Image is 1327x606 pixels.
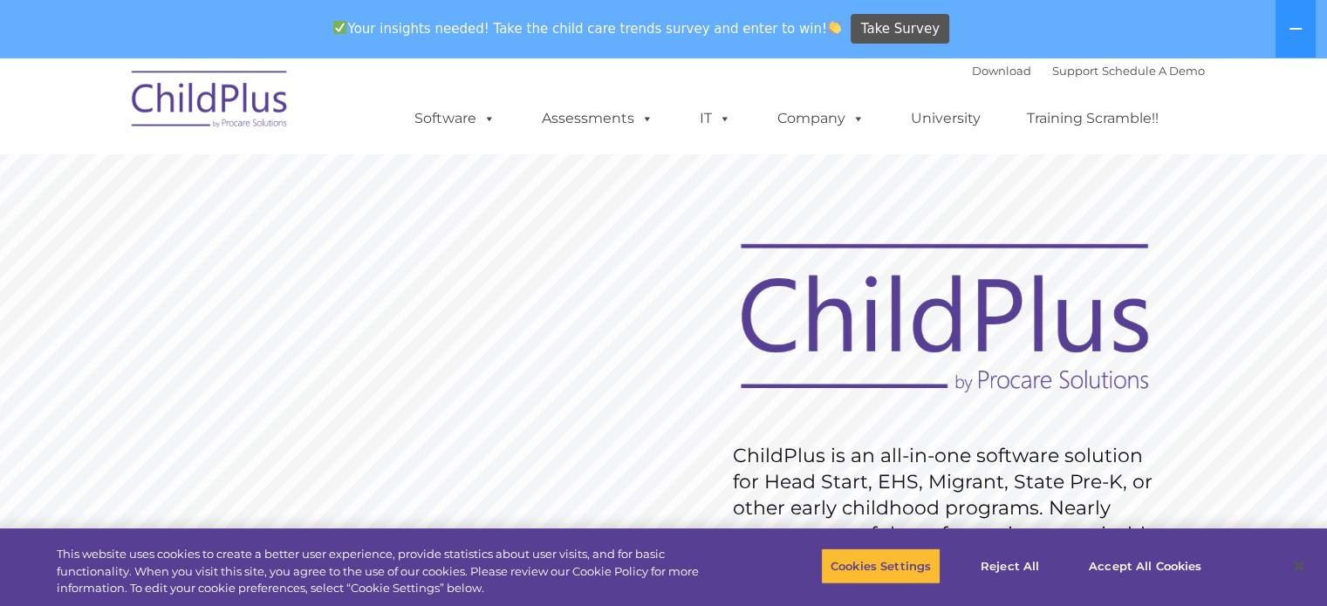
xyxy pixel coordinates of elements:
[893,101,998,136] a: University
[1079,548,1211,584] button: Accept All Cookies
[861,14,940,44] span: Take Survey
[682,101,749,136] a: IT
[1052,64,1098,78] a: Support
[1280,547,1318,585] button: Close
[828,21,841,34] img: 👏
[57,546,730,597] div: This website uses cookies to create a better user experience, provide statistics about user visit...
[123,58,298,146] img: ChildPlus by Procare Solutions
[760,101,882,136] a: Company
[821,548,941,584] button: Cookies Settings
[333,21,346,34] img: ✅
[397,101,513,136] a: Software
[851,14,949,44] a: Take Survey
[972,64,1205,78] font: |
[326,11,849,45] span: Your insights needed! Take the child care trends survey and enter to win!
[972,64,1031,78] a: Download
[1009,101,1176,136] a: Training Scramble!!
[955,548,1064,584] button: Reject All
[524,101,671,136] a: Assessments
[1102,64,1205,78] a: Schedule A Demo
